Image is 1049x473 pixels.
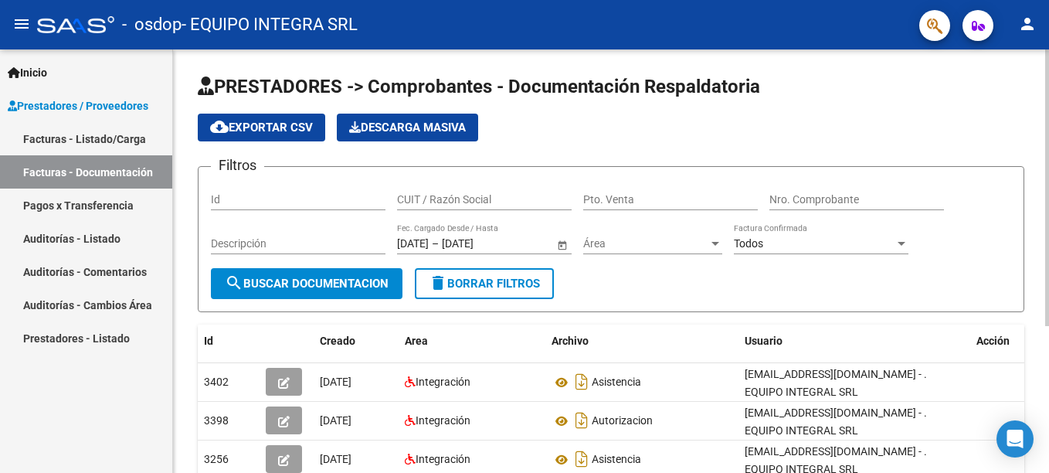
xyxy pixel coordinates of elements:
[416,376,470,388] span: Integración
[429,277,540,291] span: Borrar Filtros
[970,325,1047,358] datatable-header-cell: Acción
[545,325,738,358] datatable-header-cell: Archivo
[572,369,592,394] i: Descargar documento
[976,335,1010,347] span: Acción
[745,335,783,347] span: Usuario
[745,407,927,437] span: [EMAIL_ADDRESS][DOMAIN_NAME] - . EQUIPO INTEGRAL SRL
[320,453,351,465] span: [DATE]
[12,15,31,33] mat-icon: menu
[572,447,592,471] i: Descargar documento
[337,114,478,141] button: Descarga Masiva
[211,268,402,299] button: Buscar Documentacion
[416,414,470,427] span: Integración
[592,376,641,389] span: Asistencia
[399,325,545,358] datatable-header-cell: Area
[745,368,927,398] span: [EMAIL_ADDRESS][DOMAIN_NAME] - . EQUIPO INTEGRAL SRL
[1018,15,1037,33] mat-icon: person
[210,117,229,136] mat-icon: cloud_download
[198,76,760,97] span: PRESTADORES -> Comprobantes - Documentación Respaldatoria
[405,335,428,347] span: Area
[592,454,641,466] span: Asistencia
[738,325,970,358] datatable-header-cell: Usuario
[314,325,399,358] datatable-header-cell: Creado
[583,237,708,250] span: Área
[432,237,439,250] span: –
[198,114,325,141] button: Exportar CSV
[349,121,466,134] span: Descarga Masiva
[429,274,447,292] mat-icon: delete
[225,277,389,291] span: Buscar Documentacion
[182,8,358,42] span: - EQUIPO INTEGRA SRL
[337,114,478,141] app-download-masive: Descarga masiva de comprobantes (adjuntos)
[8,97,148,114] span: Prestadores / Proveedores
[572,408,592,433] i: Descargar documento
[397,237,429,250] input: Fecha inicio
[554,236,570,253] button: Open calendar
[552,335,589,347] span: Archivo
[122,8,182,42] span: - osdop
[198,325,260,358] datatable-header-cell: Id
[592,415,653,427] span: Autorizacion
[416,453,470,465] span: Integración
[320,335,355,347] span: Creado
[204,414,229,427] span: 3398
[204,453,229,465] span: 3256
[204,376,229,388] span: 3402
[320,414,351,427] span: [DATE]
[211,155,264,176] h3: Filtros
[996,420,1034,458] div: Open Intercom Messenger
[225,274,243,292] mat-icon: search
[320,376,351,388] span: [DATE]
[8,64,47,81] span: Inicio
[204,335,213,347] span: Id
[442,237,518,250] input: Fecha fin
[734,237,763,250] span: Todos
[210,121,313,134] span: Exportar CSV
[415,268,554,299] button: Borrar Filtros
